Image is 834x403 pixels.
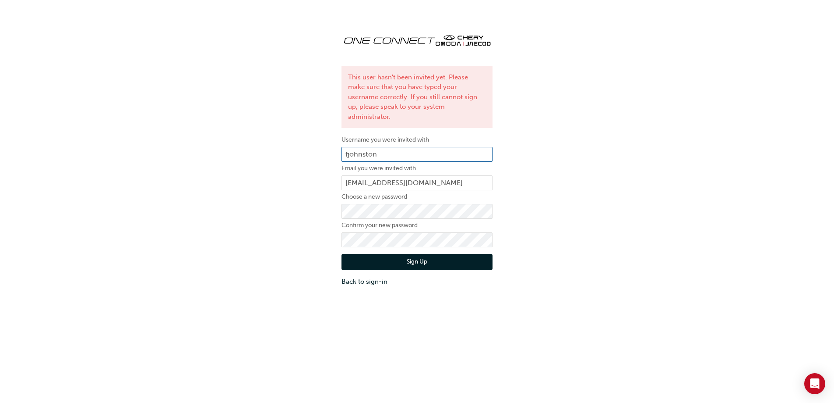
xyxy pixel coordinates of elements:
[341,147,493,162] input: Username
[341,254,493,271] button: Sign Up
[341,220,493,231] label: Confirm your new password
[804,373,825,394] div: Open Intercom Messenger
[341,277,493,287] a: Back to sign-in
[341,66,493,128] div: This user hasn't been invited yet. Please make sure that you have typed your username correctly. ...
[341,26,493,53] img: oneconnect
[341,192,493,202] label: Choose a new password
[341,163,493,174] label: Email you were invited with
[341,135,493,145] label: Username you were invited with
